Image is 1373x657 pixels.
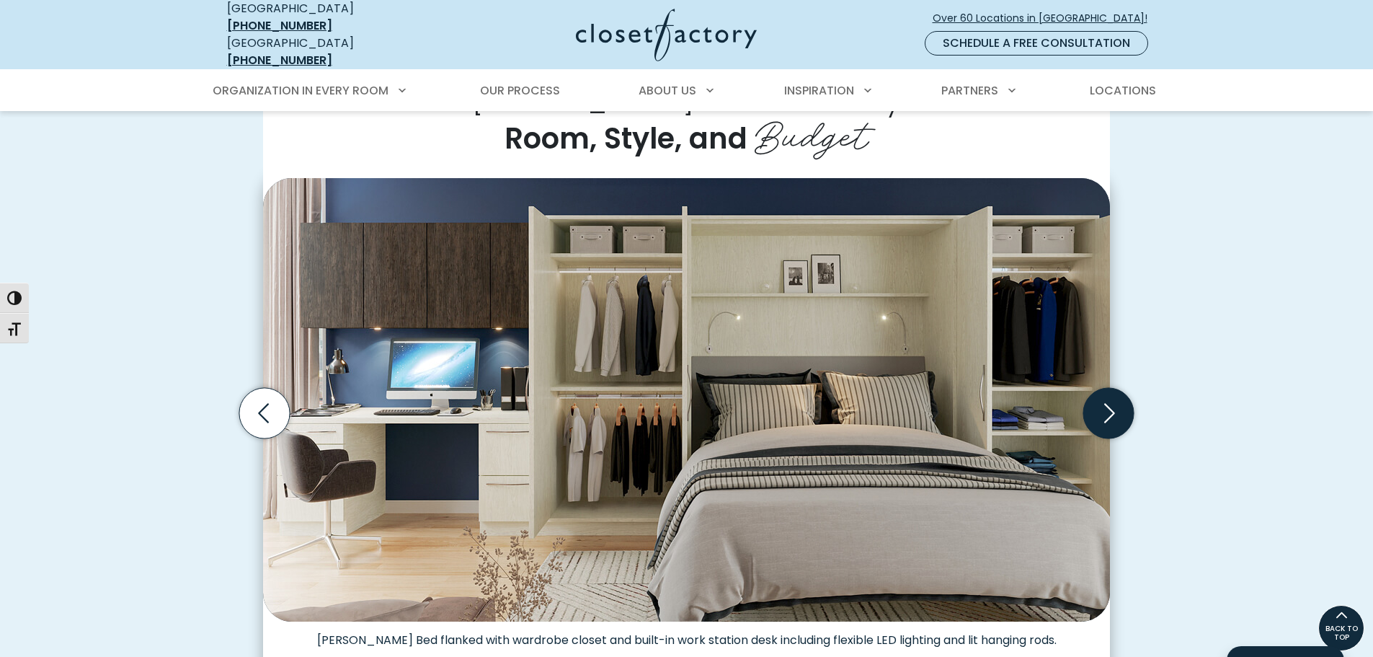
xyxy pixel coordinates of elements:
figcaption: [PERSON_NAME] Bed flanked with wardrobe closet and built-in work station desk including flexible ... [263,622,1110,648]
a: [PHONE_NUMBER] [227,52,332,69]
div: [GEOGRAPHIC_DATA] [227,35,436,69]
span: Room, Style, and [505,118,747,159]
span: Organization in Every Room [213,82,388,99]
a: Schedule a Free Consultation [925,31,1148,56]
button: Next slide [1077,382,1139,444]
button: Previous slide [234,382,296,444]
span: Partners [941,82,998,99]
span: Budget [755,103,868,161]
span: Over 60 Locations in [GEOGRAPHIC_DATA]! [933,11,1159,26]
span: Our Process [480,82,560,99]
img: Closet Factory Logo [576,9,757,61]
a: [PHONE_NUMBER] [227,17,332,34]
span: Locations [1090,82,1156,99]
a: Over 60 Locations in [GEOGRAPHIC_DATA]! [932,6,1160,31]
nav: Primary Menu [203,71,1171,111]
span: Inspiration [784,82,854,99]
span: BACK TO TOP [1319,625,1364,642]
img: Murphy bed flanked with wardrobe closet and built-in work station desk including flexi and LED li... [263,178,1110,622]
a: BACK TO TOP [1318,605,1364,651]
span: About Us [639,82,696,99]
